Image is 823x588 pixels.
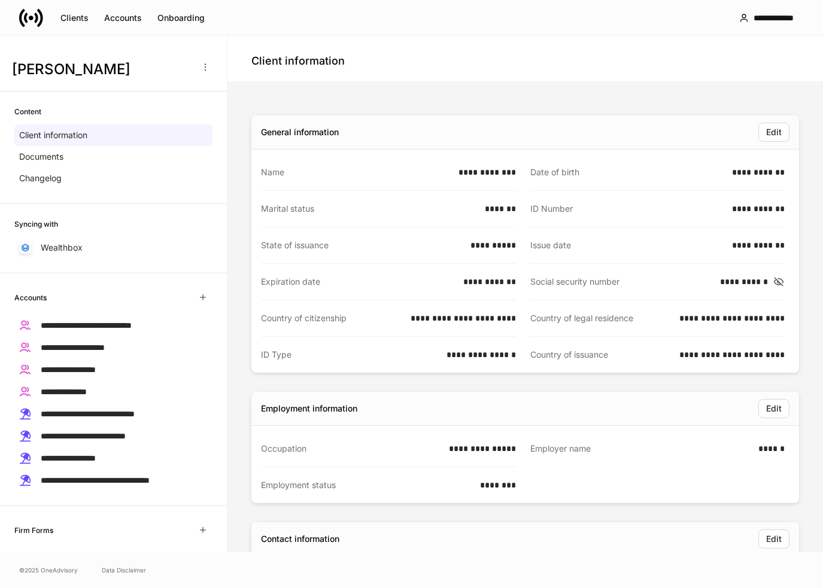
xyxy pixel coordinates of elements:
a: Documents [14,146,212,167]
div: Edit [766,403,782,415]
div: General information [261,126,339,138]
span: © 2025 OneAdvisory [19,565,78,575]
a: Data Disclaimer [102,565,146,575]
div: Accounts [104,12,142,24]
div: Name [261,166,451,178]
div: Onboarding [157,12,205,24]
div: Marital status [261,203,478,215]
p: Wealthbox [41,242,83,254]
div: Occupation [261,443,442,455]
div: ID Number [530,203,725,215]
h4: Client information [251,54,345,68]
div: Date of birth [530,166,725,178]
button: Edit [758,399,789,418]
div: Expiration date [261,276,456,288]
div: Country of citizenship [261,312,403,324]
h6: Syncing with [14,218,58,230]
div: Country of issuance [530,349,673,361]
button: Edit [758,123,789,142]
button: Accounts [96,8,150,28]
div: Edit [766,533,782,545]
div: Employment information [261,403,357,415]
p: Documents [19,151,63,163]
h6: Content [14,106,41,117]
div: Issue date [530,239,725,251]
p: Changelog [19,172,62,184]
button: Onboarding [150,8,212,28]
button: Clients [53,8,96,28]
div: Clients [60,12,89,24]
div: Employment status [261,479,473,491]
h6: Firm Forms [14,525,53,536]
div: ID Type [261,349,439,361]
a: Wealthbox [14,237,212,258]
a: Changelog [14,167,212,189]
div: Country of legal residence [530,312,673,324]
div: State of issuance [261,239,463,251]
div: Social security number [530,276,713,288]
button: Edit [758,529,789,549]
div: Contact information [261,533,339,545]
div: Employer name [530,443,752,455]
p: Client information [19,129,87,141]
div: Edit [766,126,782,138]
a: Client information [14,124,212,146]
h3: [PERSON_NAME] [12,60,191,79]
h6: Accounts [14,292,47,303]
